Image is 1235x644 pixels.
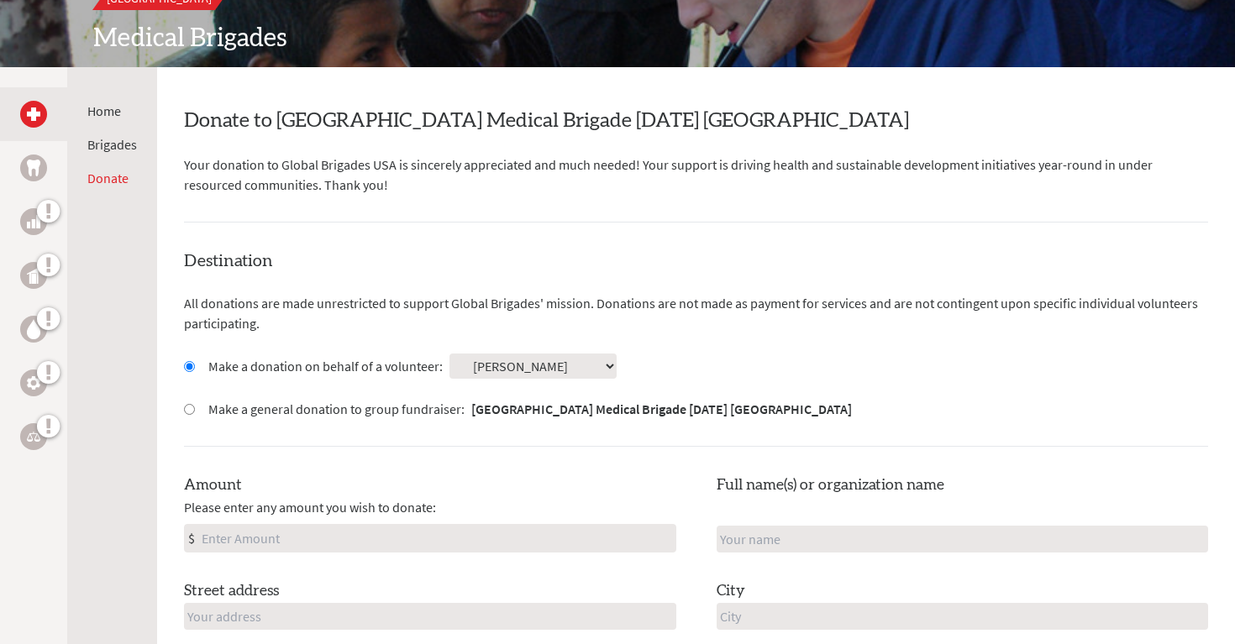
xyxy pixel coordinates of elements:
[87,168,137,188] li: Donate
[27,319,40,338] img: Water
[93,24,1142,54] h2: Medical Brigades
[184,474,242,497] label: Amount
[184,107,1208,134] h2: Donate to [GEOGRAPHIC_DATA] Medical Brigade [DATE] [GEOGRAPHIC_DATA]
[27,160,40,175] img: Dental
[184,579,279,603] label: Street address
[20,154,47,181] a: Dental
[184,154,1208,195] p: Your donation to Global Brigades USA is sincerely appreciated and much needed! Your support is dr...
[717,474,944,497] label: Full name(s) or organization name
[184,497,436,517] span: Please enter any amount you wish to donate:
[185,525,198,552] div: $
[20,423,47,450] a: Legal Empowerment
[27,267,40,284] img: Public Health
[717,526,1209,552] input: Your name
[20,369,47,396] a: Engineering
[87,102,121,119] a: Home
[20,101,47,128] a: Medical
[184,293,1208,333] p: All donations are made unrestricted to support Global Brigades' mission. Donations are not made a...
[27,376,40,390] img: Engineering
[471,401,852,417] strong: [GEOGRAPHIC_DATA] Medical Brigade [DATE] [GEOGRAPHIC_DATA]
[208,356,443,376] label: Make a donation on behalf of a volunteer:
[27,215,40,228] img: Business
[87,136,137,153] a: Brigades
[184,249,1208,273] h4: Destination
[717,579,745,603] label: City
[20,208,47,235] a: Business
[27,432,40,442] img: Legal Empowerment
[87,101,137,121] li: Home
[87,134,137,154] li: Brigades
[717,603,1209,630] input: City
[27,107,40,121] img: Medical
[20,316,47,343] a: Water
[87,170,129,186] a: Donate
[208,399,852,419] label: Make a general donation to group fundraiser:
[198,525,675,552] input: Enter Amount
[20,262,47,289] a: Public Health
[184,603,676,630] input: Your address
